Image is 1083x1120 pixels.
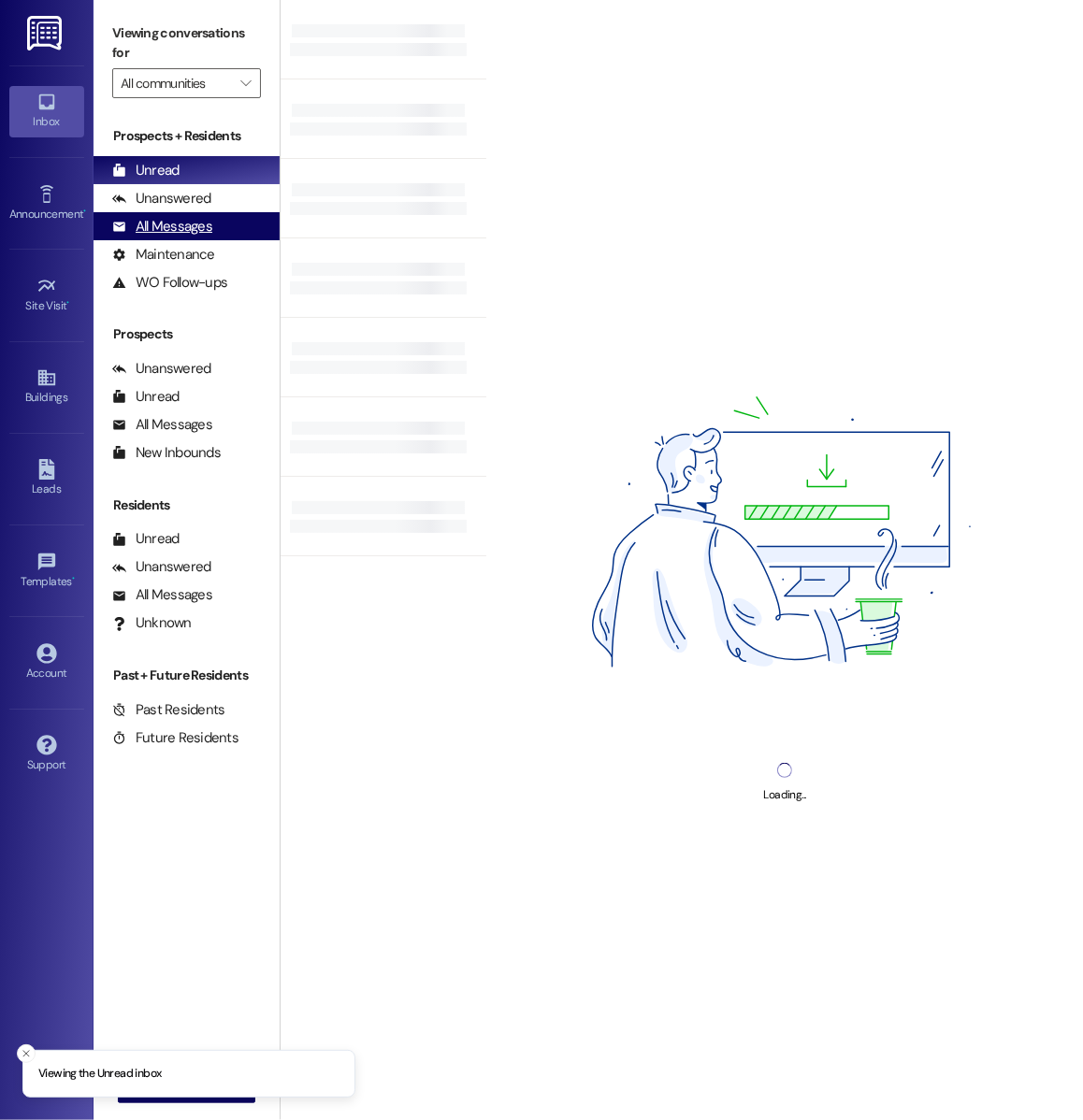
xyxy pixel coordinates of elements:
button: Close toast [17,1044,36,1063]
div: Unanswered [112,557,211,577]
div: Unread [112,387,180,407]
div: Prospects [94,324,280,344]
div: Past + Future Residents [94,666,280,685]
div: All Messages [112,585,212,605]
span: • [67,296,70,309]
a: Buildings [9,362,84,412]
div: Residents [94,495,280,515]
div: All Messages [112,217,212,237]
a: Templates • [9,546,84,596]
div: New Inbounds [112,443,221,463]
img: ResiDesk Logo [27,16,65,50]
a: Site Visit • [9,270,84,321]
a: Inbox [9,86,84,136]
div: Loading... [763,785,805,805]
div: WO Follow-ups [112,273,227,293]
input: All communities [121,68,231,98]
div: All Messages [112,415,212,435]
div: Future Residents [112,728,238,748]
span: • [83,205,86,218]
div: Past Residents [112,700,225,720]
p: Viewing the Unread inbox [38,1066,161,1083]
div: Unknown [112,613,192,633]
label: Viewing conversations for [112,19,261,68]
div: Unanswered [112,359,211,379]
a: Support [9,729,84,780]
div: Prospects + Residents [94,126,280,146]
i:  [240,76,251,91]
div: Unread [112,529,180,549]
a: Account [9,638,84,688]
div: Unanswered [112,189,211,208]
a: Leads [9,453,84,504]
div: Maintenance [112,245,215,265]
span: • [72,572,75,585]
div: Unread [112,161,180,180]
